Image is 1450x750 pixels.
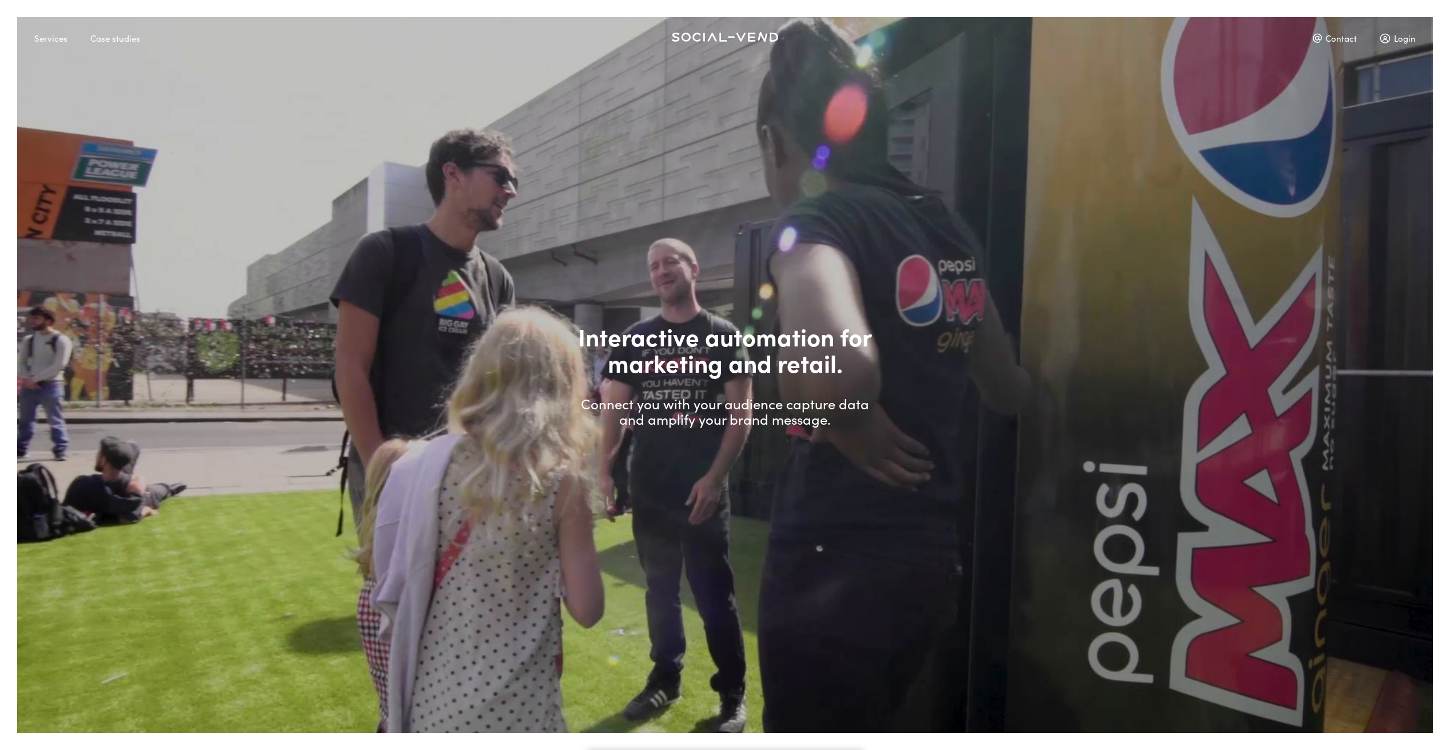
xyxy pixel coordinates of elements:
[1380,28,1416,48] div: Login
[576,323,874,376] h1: Interactive automation for marketing and retail.
[90,28,163,40] a: Case studies
[576,397,874,427] p: Connect you with your audience capture data and amplify your brand message.
[1313,28,1357,48] div: Contact
[34,28,67,48] div: Services
[90,28,140,48] div: Case studies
